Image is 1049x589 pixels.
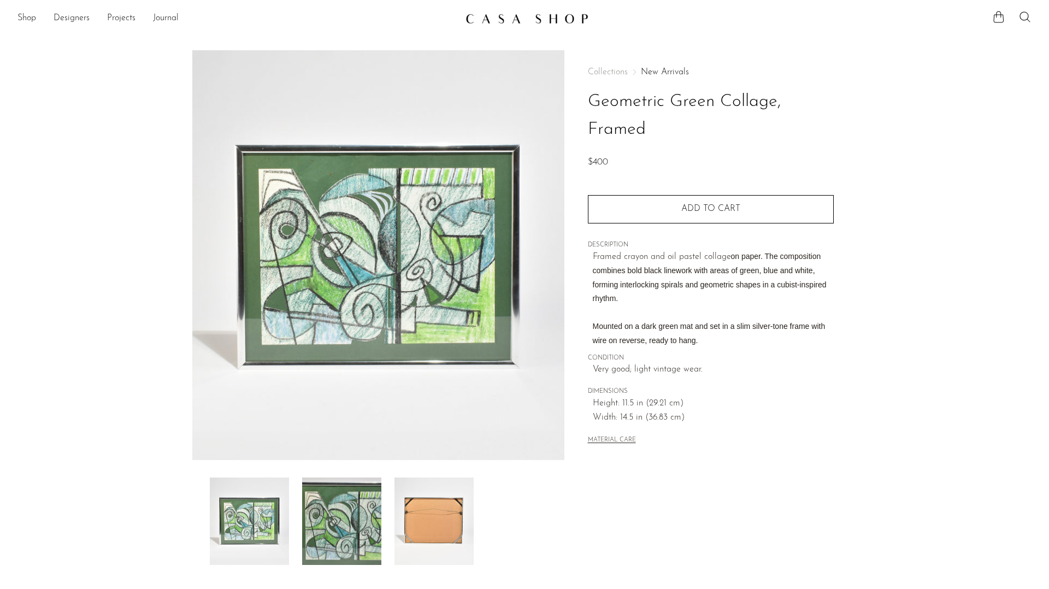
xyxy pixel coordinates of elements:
span: Width: 14.5 in (36.83 cm) [593,411,834,425]
button: Add to cart [588,195,834,223]
nav: Breadcrumbs [588,68,834,76]
span: $400 [588,158,608,167]
a: New Arrivals [641,68,689,76]
nav: Desktop navigation [17,9,457,28]
img: Geometric Green Collage, Framed [302,478,381,565]
a: Shop [17,11,36,26]
p: Framed crayon and oil pastel collage [593,250,834,348]
span: DESCRIPTION [588,240,834,250]
img: Geometric Green Collage, Framed [192,50,564,460]
a: Journal [153,11,179,26]
span: on paper. The composition combines bold black linework with areas of green, blue and white, formi... [593,252,827,345]
button: MATERIAL CARE [588,437,636,445]
a: Projects [107,11,135,26]
h1: Geometric Green Collage, Framed [588,88,834,144]
span: CONDITION [588,354,834,363]
img: Geometric Green Collage, Framed [210,478,289,565]
span: DIMENSIONS [588,387,834,397]
ul: NEW HEADER MENU [17,9,457,28]
span: Height: 11.5 in (29.21 cm) [593,397,834,411]
span: Collections [588,68,628,76]
img: Geometric Green Collage, Framed [394,478,474,565]
span: Very good; light vintage wear. [593,363,834,377]
span: Add to cart [681,204,740,213]
a: Designers [54,11,90,26]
